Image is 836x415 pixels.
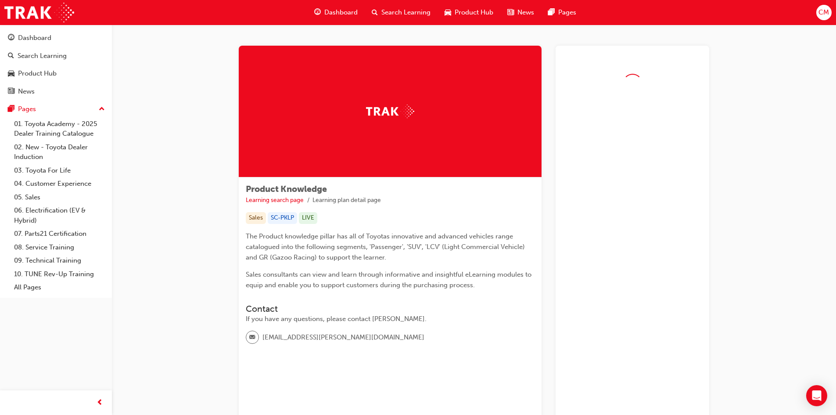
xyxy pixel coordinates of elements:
[8,105,14,113] span: pages-icon
[816,5,832,20] button: CM
[4,30,108,46] a: Dashboard
[11,281,108,294] a: All Pages
[365,4,438,22] a: search-iconSearch Learning
[246,184,327,194] span: Product Knowledge
[11,164,108,177] a: 03. Toyota For Life
[438,4,500,22] a: car-iconProduct Hub
[541,4,583,22] a: pages-iconPages
[11,141,108,164] a: 02. New - Toyota Dealer Induction
[4,101,108,117] button: Pages
[99,104,105,115] span: up-icon
[97,397,103,408] span: prev-icon
[18,33,51,43] div: Dashboard
[507,7,514,18] span: news-icon
[18,87,35,97] div: News
[4,28,108,101] button: DashboardSearch LearningProduct HubNews
[4,48,108,64] a: Search Learning
[455,7,493,18] span: Product Hub
[381,7,431,18] span: Search Learning
[262,332,424,343] span: [EMAIL_ADDRESS][PERSON_NAME][DOMAIN_NAME]
[246,196,304,204] a: Learning search page
[268,212,297,224] div: SC-PKLP
[4,65,108,82] a: Product Hub
[558,7,576,18] span: Pages
[299,212,317,224] div: LIVE
[4,3,74,22] img: Trak
[818,7,829,18] span: CM
[500,4,541,22] a: news-iconNews
[11,117,108,141] a: 01. Toyota Academy - 2025 Dealer Training Catalogue
[445,7,451,18] span: car-icon
[18,104,36,114] div: Pages
[18,69,57,79] div: Product Hub
[11,204,108,227] a: 06. Electrification (EV & Hybrid)
[246,314,535,324] div: If you have any questions, please contact [PERSON_NAME].
[324,7,358,18] span: Dashboard
[246,232,527,261] span: The Product knowledge pillar has all of Toyotas innovative and advanced vehicles range catalogued...
[249,332,255,343] span: email-icon
[246,271,533,289] span: Sales consultants can view and learn through informative and insightful eLearning modules to equi...
[372,7,378,18] span: search-icon
[312,195,381,206] li: Learning plan detail page
[8,34,14,42] span: guage-icon
[8,88,14,96] span: news-icon
[246,304,535,314] h3: Contact
[4,83,108,100] a: News
[11,254,108,267] a: 09. Technical Training
[314,7,321,18] span: guage-icon
[11,267,108,281] a: 10. TUNE Rev-Up Training
[8,52,14,60] span: search-icon
[517,7,534,18] span: News
[366,105,414,118] img: Trak
[548,7,555,18] span: pages-icon
[307,4,365,22] a: guage-iconDashboard
[11,227,108,241] a: 07. Parts21 Certification
[246,212,266,224] div: Sales
[11,191,108,204] a: 05. Sales
[8,70,14,78] span: car-icon
[11,177,108,191] a: 04. Customer Experience
[11,241,108,254] a: 08. Service Training
[806,385,827,406] div: Open Intercom Messenger
[18,51,67,61] div: Search Learning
